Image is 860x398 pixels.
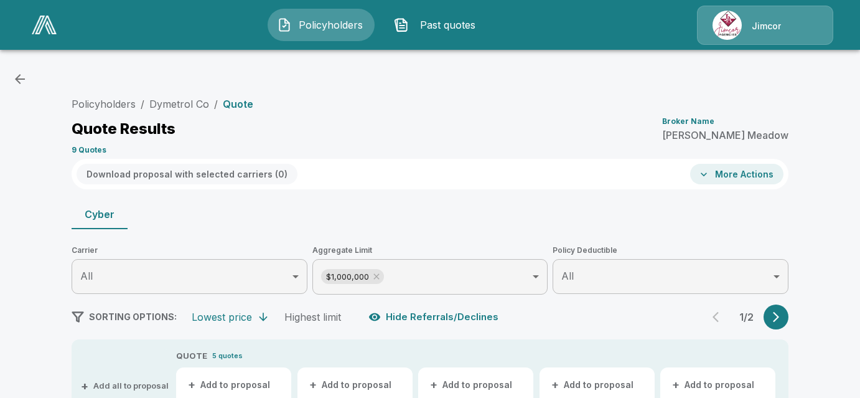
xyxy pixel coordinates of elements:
[176,350,207,362] p: QUOTE
[690,164,783,184] button: More Actions
[549,378,637,392] button: +Add to proposal
[72,199,128,229] button: Cyber
[83,382,169,390] button: +Add all to proposal
[321,270,374,284] span: $1,000,000
[72,244,307,257] span: Carrier
[561,270,574,282] span: All
[72,98,136,110] a: Policyholders
[284,311,341,323] div: Highest limit
[192,311,252,323] div: Lowest price
[312,244,548,257] span: Aggregate Limit
[670,378,757,392] button: +Add to proposal
[394,17,409,32] img: Past quotes Icon
[428,378,515,392] button: +Add to proposal
[385,9,492,41] button: Past quotes IconPast quotes
[662,118,714,125] p: Broker Name
[662,130,788,140] p: [PERSON_NAME] Meadow
[268,9,375,41] button: Policyholders IconPolicyholders
[672,381,680,389] span: +
[553,244,788,257] span: Policy Deductible
[32,16,57,34] img: AA Logo
[149,98,209,110] a: Dymetrol Co
[214,97,218,111] li: /
[72,121,175,136] p: Quote Results
[366,305,503,329] button: Hide Referrals/Declines
[551,381,559,389] span: +
[89,311,177,322] span: SORTING OPTIONS:
[297,17,365,32] span: Policyholders
[414,17,482,32] span: Past quotes
[734,312,759,322] p: 1 / 2
[141,97,144,111] li: /
[186,378,273,392] button: +Add to proposal
[212,351,243,361] p: 5 quotes
[80,270,93,282] span: All
[77,164,297,184] button: Download proposal with selected carriers (0)
[430,381,437,389] span: +
[277,17,292,32] img: Policyholders Icon
[223,99,253,109] p: Quote
[309,381,317,389] span: +
[188,381,195,389] span: +
[307,378,395,392] button: +Add to proposal
[72,146,106,154] p: 9 Quotes
[321,269,384,284] div: $1,000,000
[81,382,88,390] span: +
[72,97,253,111] nav: breadcrumb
